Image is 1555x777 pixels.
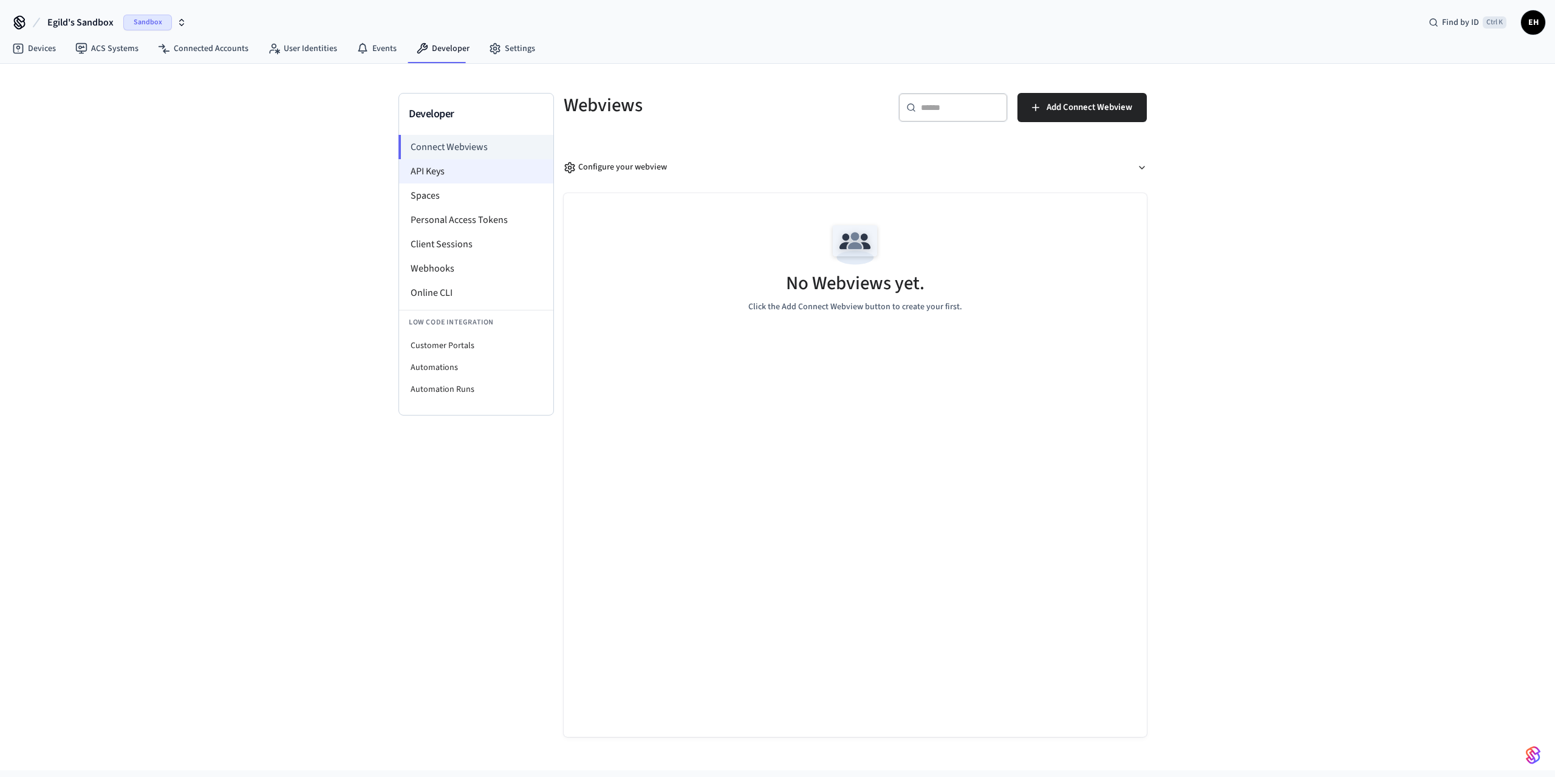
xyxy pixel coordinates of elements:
a: Settings [479,38,545,60]
img: Team Empty State [828,217,883,272]
li: Client Sessions [399,232,553,256]
a: Devices [2,38,66,60]
a: Developer [406,38,479,60]
div: Configure your webview [564,161,667,174]
div: Find by IDCtrl K [1419,12,1516,33]
h3: Developer [409,106,544,123]
span: Egild's Sandbox [47,15,114,30]
a: ACS Systems [66,38,148,60]
li: Spaces [399,183,553,208]
button: Add Connect Webview [1017,93,1147,122]
span: Find by ID [1442,16,1479,29]
li: Personal Access Tokens [399,208,553,232]
img: SeamLogoGradient.69752ec5.svg [1526,745,1540,765]
li: Connect Webviews [398,135,553,159]
li: Automations [399,357,553,378]
li: Online CLI [399,281,553,305]
li: Automation Runs [399,378,553,400]
p: Click the Add Connect Webview button to create your first. [748,301,962,313]
a: User Identities [258,38,347,60]
span: EH [1522,12,1544,33]
span: Add Connect Webview [1047,100,1132,115]
a: Connected Accounts [148,38,258,60]
span: Sandbox [123,15,172,30]
button: EH [1521,10,1545,35]
h5: No Webviews yet. [786,271,924,296]
button: Configure your webview [564,151,1147,183]
li: Low Code Integration [399,310,553,335]
a: Events [347,38,406,60]
li: API Keys [399,159,553,183]
li: Customer Portals [399,335,553,357]
li: Webhooks [399,256,553,281]
h5: Webviews [564,93,848,118]
span: Ctrl K [1483,16,1506,29]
